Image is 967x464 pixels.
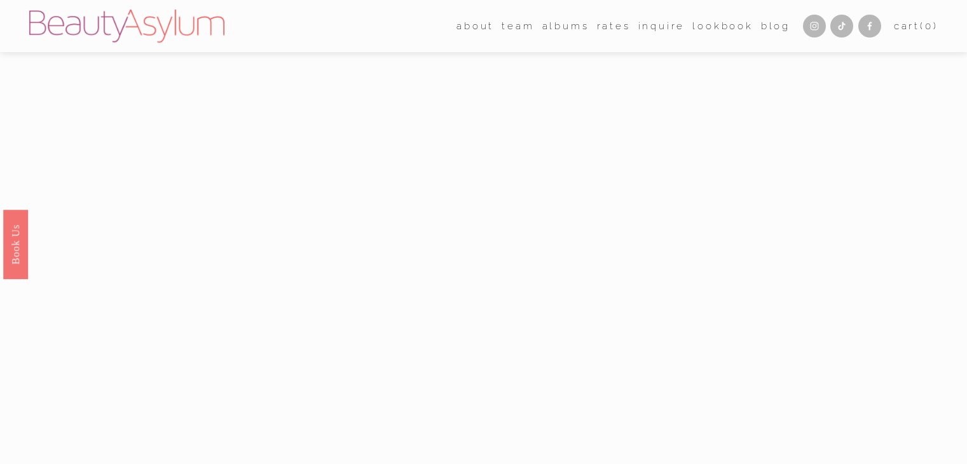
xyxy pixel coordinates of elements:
a: Blog [761,17,790,36]
a: Lookbook [692,17,753,36]
a: Rates [597,17,631,36]
span: ( ) [920,20,938,32]
a: Book Us [3,210,28,279]
a: Inquire [638,17,685,36]
a: albums [542,17,589,36]
img: Beauty Asylum | Bridal Hair &amp; Makeup Charlotte &amp; Atlanta [29,10,224,43]
a: Facebook [858,15,881,38]
span: team [502,18,534,35]
a: 0 items in cart [894,18,938,35]
span: 0 [925,20,933,32]
span: about [456,18,494,35]
a: folder dropdown [502,17,534,36]
a: folder dropdown [456,17,494,36]
a: Instagram [803,15,826,38]
a: TikTok [830,15,853,38]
